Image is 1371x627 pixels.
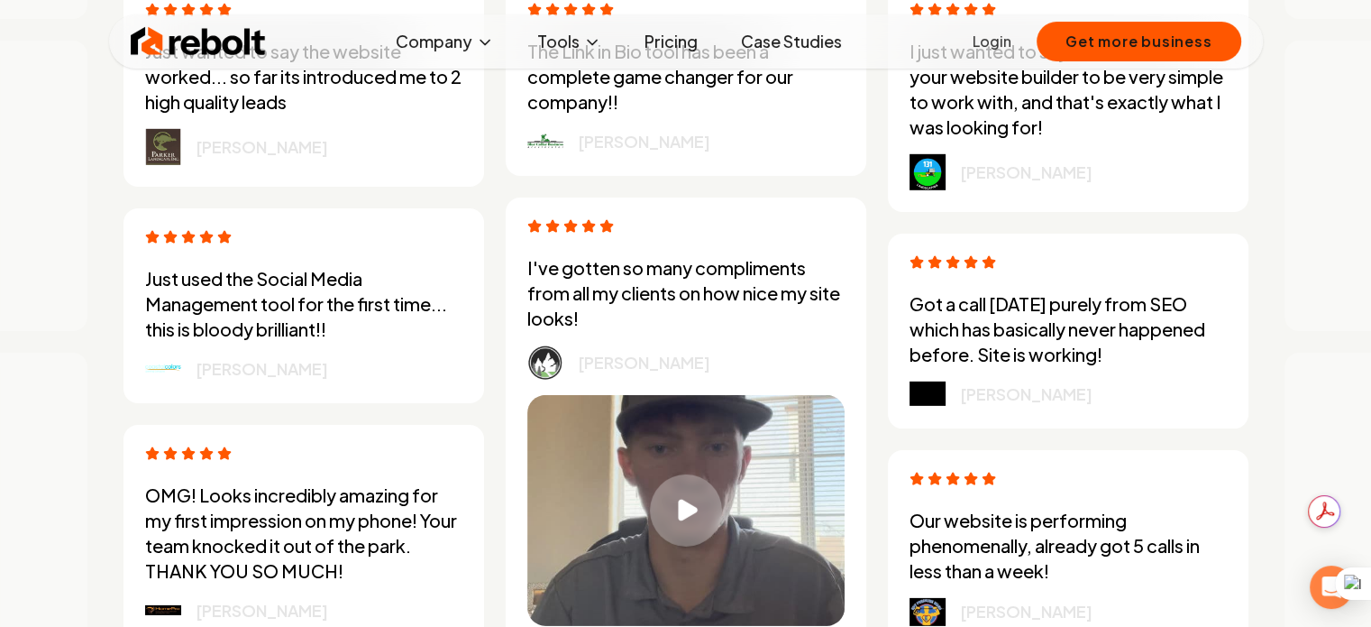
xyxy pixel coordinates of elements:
button: Tools [523,23,616,60]
p: The Link in Bio tool has been a complete game changer for our company!! [527,39,845,115]
button: Play video [527,395,845,626]
img: logo [909,382,946,407]
p: [PERSON_NAME] [196,134,328,160]
a: Pricing [630,23,712,60]
p: [PERSON_NAME] [578,129,710,154]
p: [PERSON_NAME] [578,350,710,375]
a: Case Studies [727,23,856,60]
img: logo [145,129,181,165]
img: logo [909,598,946,626]
button: Get more business [1037,22,1241,61]
p: Our website is performing phenomenally, already got 5 calls in less than a week! [909,508,1227,584]
p: [PERSON_NAME] [960,599,1092,624]
img: Rebolt Logo [131,23,266,60]
button: Company [381,23,508,60]
p: I've gotten so many compliments from all my clients on how nice my site looks! [527,255,845,331]
img: logo [909,154,946,190]
p: [PERSON_NAME] [960,382,1092,407]
div: Open Intercom Messenger [1310,566,1353,609]
p: Just wanted to say the website worked... so far its introduced me to 2 high quality leads [145,39,462,115]
img: logo [527,134,563,150]
p: [PERSON_NAME] [196,356,328,382]
p: [PERSON_NAME] [196,598,328,623]
p: Got a call [DATE] purely from SEO which has basically never happened before. Site is working! [909,291,1227,367]
img: logo [527,346,563,381]
p: Just used the Social Media Management tool for the first time... this is bloody brilliant!! [145,266,462,342]
p: [PERSON_NAME] [960,160,1092,185]
a: Login [973,31,1011,52]
p: I just wanted to say that I've found your website builder to be very simple to work with, and tha... [909,39,1227,140]
p: OMG! Looks incredibly amazing for my first impression on my phone! Your team knocked it out of th... [145,483,462,584]
img: logo [145,364,181,373]
img: logo [145,605,181,616]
